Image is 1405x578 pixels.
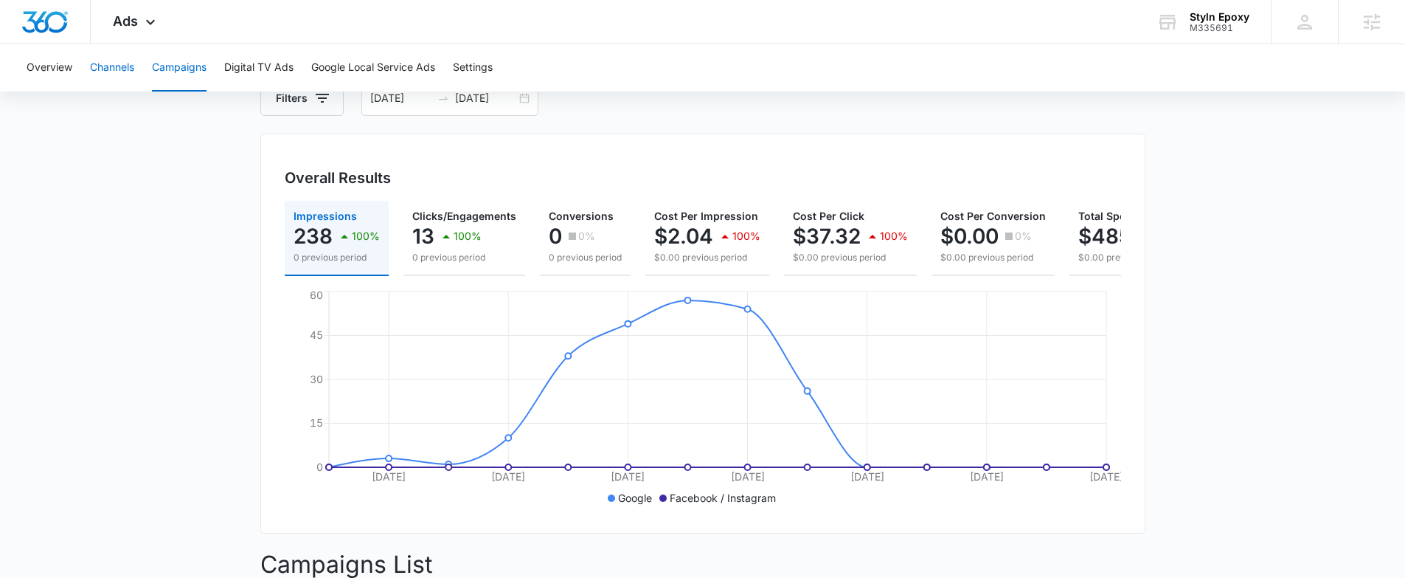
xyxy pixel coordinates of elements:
[549,210,614,222] span: Conversions
[294,224,333,248] p: 238
[940,210,1046,222] span: Cost Per Conversion
[310,373,323,385] tspan: 30
[437,92,449,104] span: to
[437,92,449,104] span: swap-right
[372,470,406,483] tspan: [DATE]
[940,251,1046,264] p: $0.00 previous period
[670,490,776,506] p: Facebook / Instagram
[1078,210,1139,222] span: Total Spend
[352,231,380,241] p: 100%
[969,470,1003,483] tspan: [DATE]
[24,24,35,35] img: logo_orange.svg
[370,90,431,106] input: Start date
[578,231,595,241] p: 0%
[412,224,434,248] p: 13
[310,289,323,301] tspan: 60
[311,44,435,92] button: Google Local Service Ads
[1089,470,1123,483] tspan: [DATE]
[793,251,908,264] p: $0.00 previous period
[40,86,52,97] img: tab_domain_overview_orange.svg
[549,224,562,248] p: 0
[56,87,132,97] div: Domain Overview
[880,231,908,241] p: 100%
[654,224,713,248] p: $2.04
[90,44,134,92] button: Channels
[940,224,999,248] p: $0.00
[412,251,516,264] p: 0 previous period
[455,90,516,106] input: End date
[310,416,323,429] tspan: 15
[224,44,294,92] button: Digital TV Ads
[24,38,35,50] img: website_grey.svg
[1015,231,1032,241] p: 0%
[27,44,72,92] button: Overview
[793,210,864,222] span: Cost Per Click
[1078,251,1206,264] p: $0.00 previous period
[654,251,760,264] p: $0.00 previous period
[310,328,323,341] tspan: 45
[618,490,652,506] p: Google
[38,38,162,50] div: Domain: [DOMAIN_NAME]
[549,251,622,264] p: 0 previous period
[611,470,645,483] tspan: [DATE]
[654,210,758,222] span: Cost Per Impression
[163,87,249,97] div: Keywords by Traffic
[294,210,357,222] span: Impressions
[850,470,884,483] tspan: [DATE]
[260,80,344,116] button: Filters
[454,231,482,241] p: 100%
[491,470,525,483] tspan: [DATE]
[1190,23,1249,33] div: account id
[793,224,861,248] p: $37.32
[41,24,72,35] div: v 4.0.25
[113,13,138,29] span: Ads
[152,44,207,92] button: Campaigns
[1078,224,1159,248] p: $485.14
[316,461,323,473] tspan: 0
[1190,11,1249,23] div: account name
[285,167,391,189] h3: Overall Results
[147,86,159,97] img: tab_keywords_by_traffic_grey.svg
[730,470,764,483] tspan: [DATE]
[412,210,516,222] span: Clicks/Engagements
[453,44,493,92] button: Settings
[732,231,760,241] p: 100%
[294,251,380,264] p: 0 previous period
